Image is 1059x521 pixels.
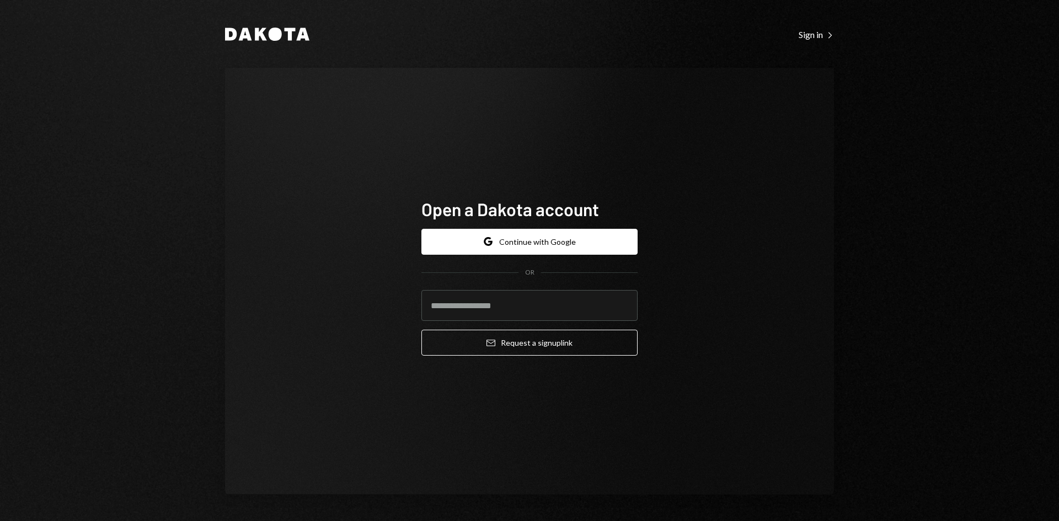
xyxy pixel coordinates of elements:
button: Continue with Google [421,229,638,255]
a: Sign in [799,28,834,40]
div: Sign in [799,29,834,40]
div: OR [525,268,534,277]
h1: Open a Dakota account [421,198,638,220]
button: Request a signuplink [421,330,638,356]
